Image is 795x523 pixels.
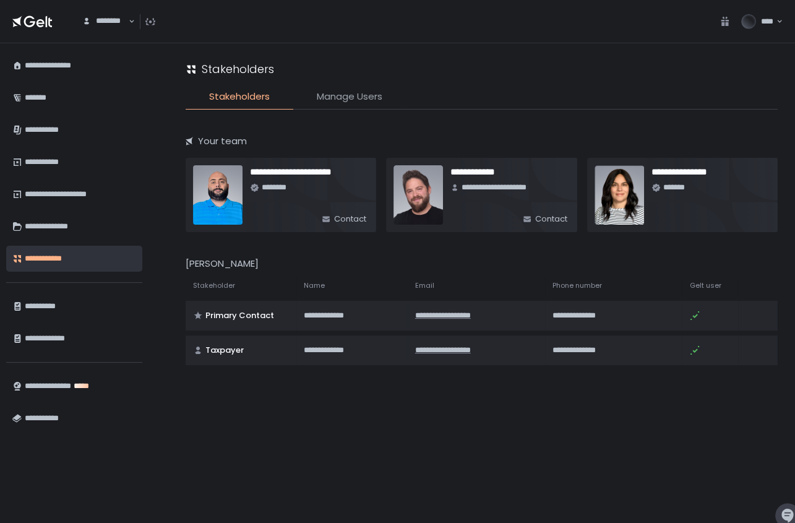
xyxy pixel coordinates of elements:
[317,90,382,104] span: Manage Users
[690,281,721,290] span: Gelt user
[198,134,247,149] span: Your team
[205,310,274,321] span: Primary Contact
[186,257,259,270] span: [PERSON_NAME]
[82,27,127,39] input: Search for option
[415,281,434,290] span: Email
[552,281,602,290] span: Phone number
[209,90,270,104] span: Stakeholders
[304,281,325,290] span: Name
[74,9,135,35] div: Search for option
[205,345,244,356] span: Taxpayer
[202,61,274,77] h1: Stakeholders
[193,281,235,290] span: Stakeholder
